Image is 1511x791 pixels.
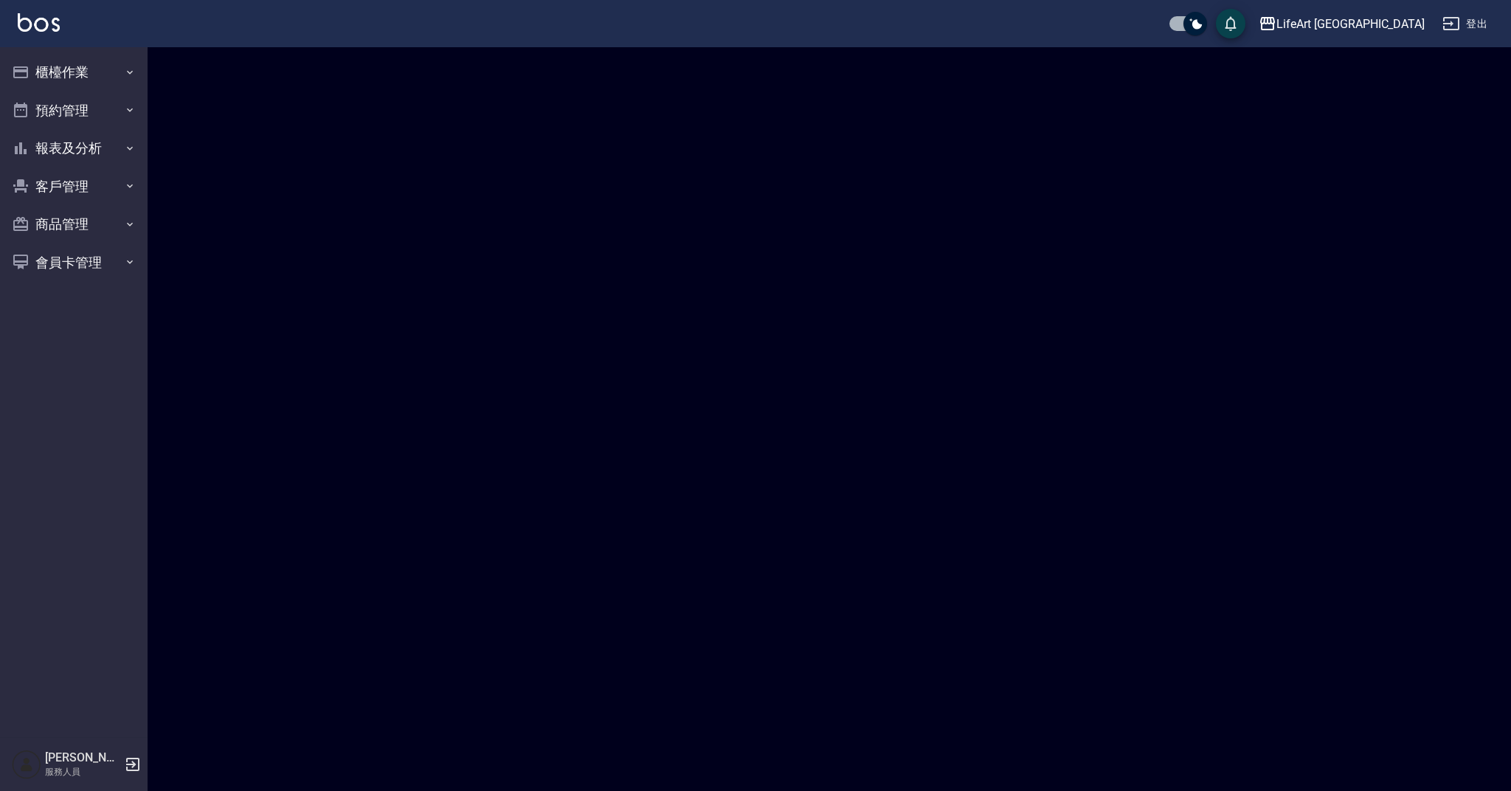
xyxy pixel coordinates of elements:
[6,53,142,91] button: 櫃檯作業
[1216,9,1245,38] button: save
[6,91,142,130] button: 預約管理
[6,129,142,167] button: 報表及分析
[1276,15,1425,33] div: LifeArt [GEOGRAPHIC_DATA]
[45,750,120,765] h5: [PERSON_NAME]
[1436,10,1493,38] button: 登出
[12,750,41,779] img: Person
[6,167,142,206] button: 客戶管理
[1253,9,1431,39] button: LifeArt [GEOGRAPHIC_DATA]
[6,243,142,282] button: 會員卡管理
[45,765,120,778] p: 服務人員
[6,205,142,243] button: 商品管理
[18,13,60,32] img: Logo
